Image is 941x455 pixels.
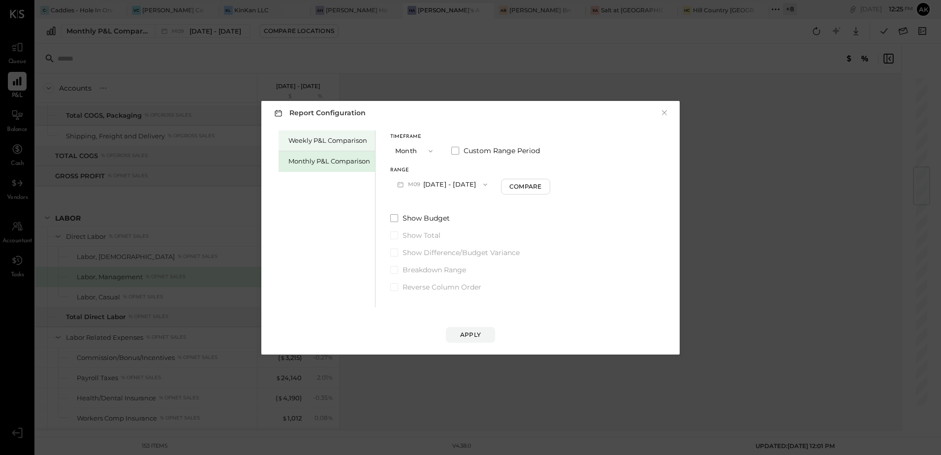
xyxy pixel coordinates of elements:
[390,142,439,160] button: Month
[403,213,450,223] span: Show Budget
[501,179,550,195] button: Compare
[660,108,669,118] button: ×
[403,265,466,275] span: Breakdown Range
[509,182,541,191] div: Compare
[403,282,481,292] span: Reverse Column Order
[390,134,439,139] div: Timeframe
[288,136,370,145] div: Weekly P&L Comparison
[390,175,494,194] button: M09[DATE] - [DATE]
[460,330,481,339] div: Apply
[408,181,423,189] span: M09
[464,146,540,156] span: Custom Range Period
[403,248,520,258] span: Show Difference/Budget Variance
[390,168,494,173] div: Range
[272,107,366,119] h3: Report Configuration
[288,157,370,166] div: Monthly P&L Comparison
[403,230,440,240] span: Show Total
[446,327,495,343] button: Apply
